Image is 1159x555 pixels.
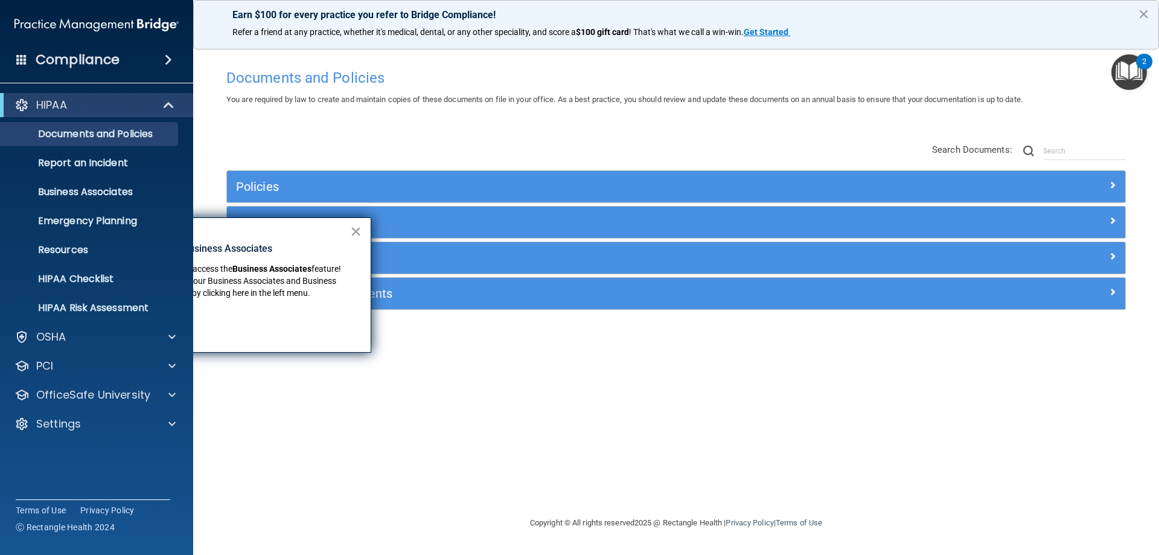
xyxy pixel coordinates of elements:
iframe: Drift Widget Chat Controller [950,469,1145,518]
p: Business Associates [8,186,173,198]
p: Earn $100 for every practice you refer to Bridge Compliance! [232,9,1120,21]
strong: Get Started [744,27,788,37]
span: Refer a friend at any practice, whether it's medical, dental, or any other speciality, and score a [232,27,576,37]
a: Terms of Use [16,504,66,516]
a: Privacy Policy [726,518,773,527]
span: ! That's what we call a win-win. [629,27,744,37]
div: 2 [1142,62,1146,77]
button: Close [1138,4,1149,24]
span: You are required by law to create and maintain copies of these documents on file in your office. ... [226,95,1023,104]
a: Privacy Policy [80,504,135,516]
p: PCI [36,359,53,373]
h5: Practice Forms and Logs [236,251,892,265]
span: Search Documents: [932,144,1012,155]
h5: Employee Acknowledgments [236,287,892,300]
h4: Documents and Policies [226,70,1126,86]
p: HIPAA Risk Assessment [8,302,173,314]
button: Open Resource Center, 2 new notifications [1111,54,1147,90]
p: Settings [36,417,81,431]
strong: $100 gift card [576,27,629,37]
input: Search [1043,142,1126,160]
p: OSHA [36,330,66,344]
p: Emergency Planning [8,215,173,227]
button: Close [350,222,362,241]
span: feature! You can now manage your Business Associates and Business Associate Agreements by clickin... [106,264,343,297]
h5: Policies [236,180,892,193]
strong: Business Associates [232,264,311,274]
p: New Location for Business Associates [106,242,350,255]
p: Report an Incident [8,157,173,169]
img: PMB logo [14,13,179,37]
div: Copyright © All rights reserved 2025 @ Rectangle Health | | [456,504,896,542]
h4: Compliance [36,51,120,68]
span: Ⓒ Rectangle Health 2024 [16,521,115,533]
p: Documents and Policies [8,128,173,140]
p: HIPAA [36,98,67,112]
img: ic-search.3b580494.png [1023,146,1034,156]
p: HIPAA Checklist [8,273,173,285]
h5: Privacy Documents [236,216,892,229]
p: OfficeSafe University [36,388,150,402]
p: Resources [8,244,173,256]
a: Terms of Use [776,518,822,527]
